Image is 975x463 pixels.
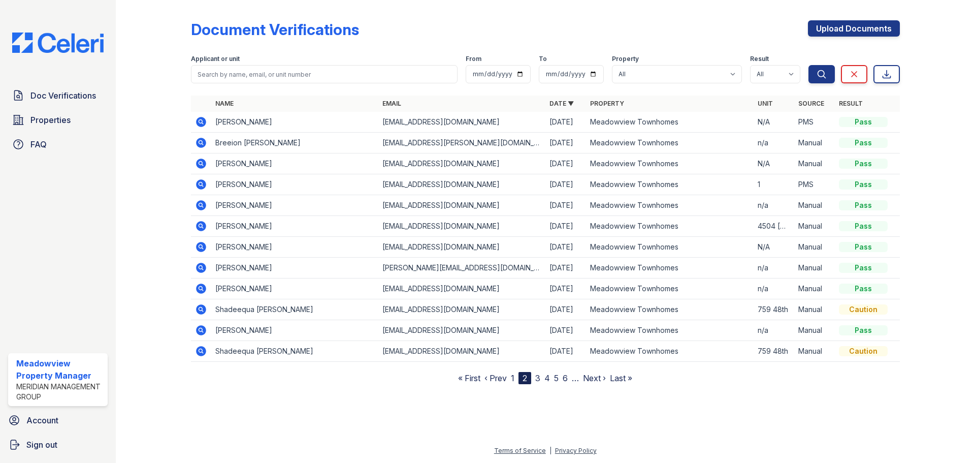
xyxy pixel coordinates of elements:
a: Property [590,100,624,107]
input: Search by name, email, or unit number [191,65,458,83]
td: [DATE] [545,258,586,279]
div: Meridian Management Group [16,382,104,402]
td: [PERSON_NAME] [211,112,378,133]
a: 1 [511,373,514,383]
td: Meadowview Townhomes [586,112,753,133]
td: Meadowview Townhomes [586,216,753,237]
label: Result [750,55,769,63]
td: Meadowview Townhomes [586,341,753,362]
a: Name [215,100,234,107]
a: 5 [554,373,559,383]
td: [EMAIL_ADDRESS][DOMAIN_NAME] [378,174,545,195]
td: n/a [754,320,794,341]
a: Source [798,100,824,107]
td: [PERSON_NAME] [211,174,378,195]
div: 2 [518,372,531,384]
td: n/a [754,279,794,299]
label: From [466,55,481,63]
td: [EMAIL_ADDRESS][DOMAIN_NAME] [378,195,545,216]
div: Pass [839,284,888,294]
td: n/a [754,195,794,216]
td: [PERSON_NAME] [211,195,378,216]
div: Meadowview Property Manager [16,357,104,382]
td: 4504 [GEOGRAPHIC_DATA] [754,216,794,237]
td: Meadowview Townhomes [586,299,753,320]
a: Doc Verifications [8,85,108,106]
td: [PERSON_NAME] [211,320,378,341]
a: Properties [8,110,108,130]
img: CE_Logo_Blue-a8612792a0a2168367f1c8372b55b34899dd931a85d93a1a3d3e32e68fde9ad4.png [4,33,112,53]
div: Pass [839,325,888,335]
td: Manual [794,153,835,174]
td: Shadeequa [PERSON_NAME] [211,341,378,362]
td: [EMAIL_ADDRESS][PERSON_NAME][DOMAIN_NAME] [378,133,545,153]
td: [EMAIL_ADDRESS][DOMAIN_NAME] [378,112,545,133]
td: PMS [794,174,835,195]
td: [DATE] [545,237,586,258]
td: [EMAIL_ADDRESS][DOMAIN_NAME] [378,341,545,362]
td: [PERSON_NAME] [211,258,378,279]
td: Manual [794,320,835,341]
div: Pass [839,221,888,231]
td: Shadeequa [PERSON_NAME] [211,299,378,320]
a: 6 [563,373,568,383]
td: 759 48th [754,299,794,320]
td: [DATE] [545,299,586,320]
td: PMS [794,112,835,133]
td: [EMAIL_ADDRESS][DOMAIN_NAME] [378,299,545,320]
td: [PERSON_NAME] [211,216,378,237]
td: Manual [794,279,835,299]
td: Meadowview Townhomes [586,320,753,341]
td: [PERSON_NAME] [211,279,378,299]
span: Properties [30,114,71,126]
td: Meadowview Townhomes [586,174,753,195]
div: Caution [839,346,888,356]
a: ‹ Prev [484,373,507,383]
td: Meadowview Townhomes [586,153,753,174]
td: [EMAIL_ADDRESS][DOMAIN_NAME] [378,279,545,299]
td: Manual [794,299,835,320]
td: [PERSON_NAME] [211,237,378,258]
td: N/A [754,237,794,258]
div: | [549,447,551,454]
td: [DATE] [545,133,586,153]
td: [EMAIL_ADDRESS][DOMAIN_NAME] [378,237,545,258]
td: [EMAIL_ADDRESS][DOMAIN_NAME] [378,153,545,174]
td: Meadowview Townhomes [586,237,753,258]
div: Caution [839,304,888,315]
a: 3 [535,373,540,383]
span: Doc Verifications [30,89,96,102]
div: Pass [839,200,888,210]
a: Upload Documents [808,20,900,37]
td: [DATE] [545,216,586,237]
a: Privacy Policy [555,447,597,454]
div: Pass [839,117,888,127]
a: 4 [544,373,550,383]
td: [DATE] [545,112,586,133]
td: n/a [754,133,794,153]
td: Manual [794,216,835,237]
td: Manual [794,237,835,258]
td: [EMAIL_ADDRESS][DOMAIN_NAME] [378,320,545,341]
span: Account [26,414,58,426]
div: Pass [839,242,888,252]
td: [DATE] [545,195,586,216]
a: Next › [583,373,606,383]
a: Unit [758,100,773,107]
td: [DATE] [545,279,586,299]
a: « First [458,373,480,383]
td: Meadowview Townhomes [586,258,753,279]
a: Date ▼ [549,100,574,107]
td: Manual [794,258,835,279]
a: Last » [610,373,632,383]
div: Pass [839,179,888,190]
td: Meadowview Townhomes [586,195,753,216]
a: Account [4,410,112,430]
td: N/A [754,112,794,133]
label: To [539,55,547,63]
a: Result [839,100,863,107]
span: Sign out [26,439,57,451]
span: FAQ [30,138,47,150]
div: Pass [839,138,888,148]
td: [DATE] [545,153,586,174]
